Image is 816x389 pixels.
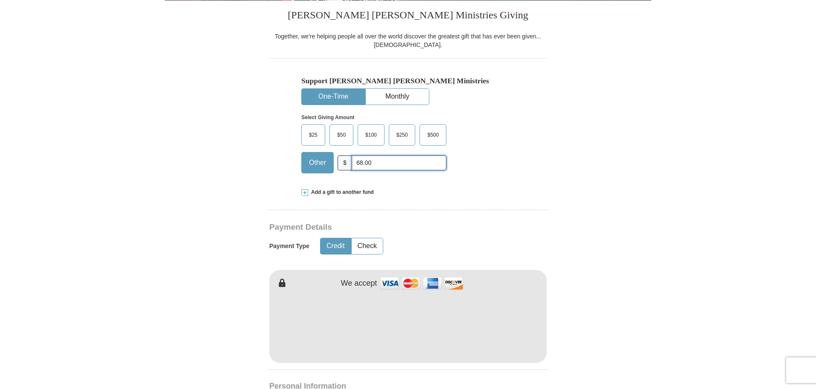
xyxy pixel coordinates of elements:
span: $500 [423,129,443,141]
div: Together, we're helping people all over the world discover the greatest gift that has ever been g... [269,32,547,49]
button: One-Time [302,89,365,105]
h4: We accept [341,279,377,288]
h5: Payment Type [269,243,309,250]
span: $250 [392,129,412,141]
span: $25 [305,129,322,141]
span: Add a gift to another fund [308,189,374,196]
span: $ [338,155,352,170]
button: Credit [321,238,351,254]
h5: Support [PERSON_NAME] [PERSON_NAME] Ministries [301,76,515,85]
h3: Payment Details [269,222,487,232]
strong: Select Giving Amount [301,114,354,120]
button: Monthly [366,89,429,105]
h3: [PERSON_NAME] [PERSON_NAME] Ministries Giving [269,0,547,32]
span: Other [305,156,330,169]
input: Other Amount [352,155,446,170]
img: credit cards accepted [379,274,464,292]
span: $50 [333,129,350,141]
span: $100 [361,129,381,141]
button: Check [352,238,383,254]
